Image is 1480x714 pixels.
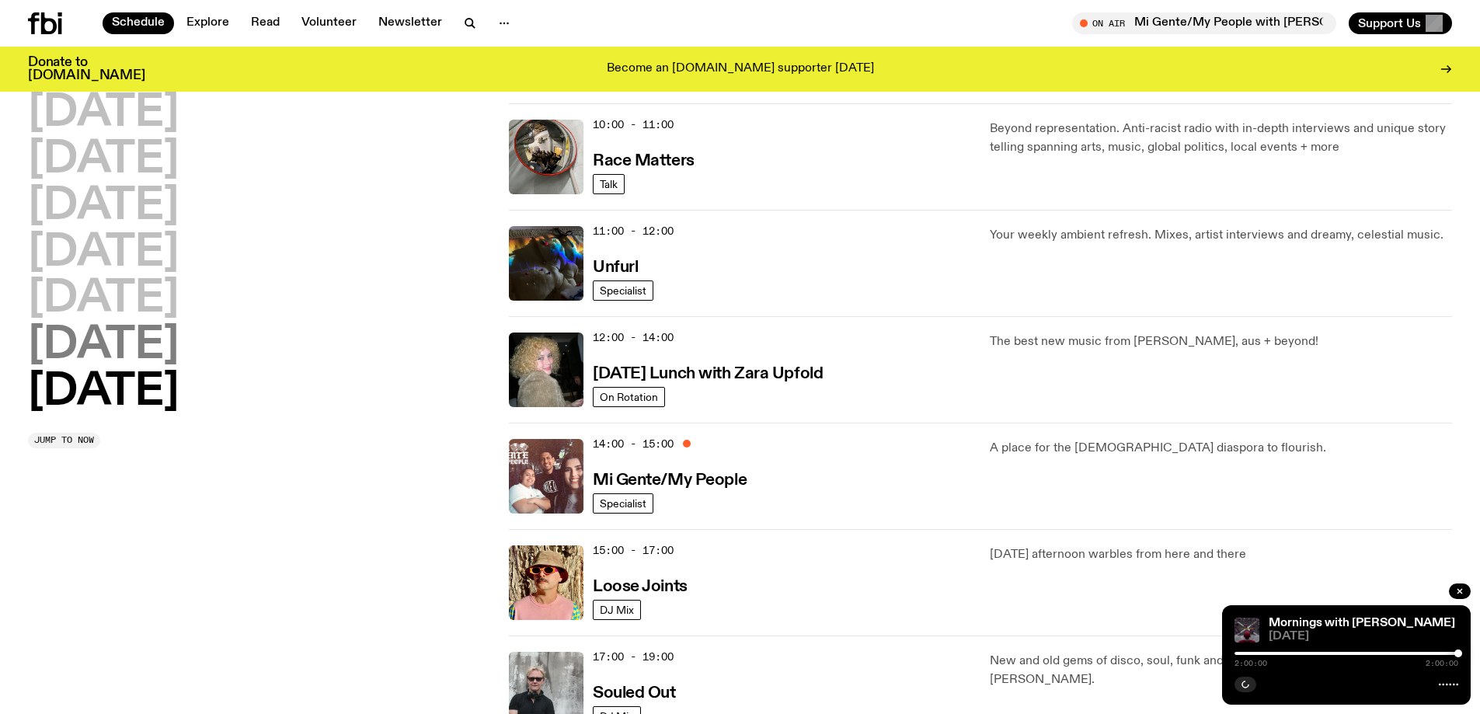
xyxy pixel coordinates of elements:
[600,497,646,509] span: Specialist
[990,226,1452,245] p: Your weekly ambient refresh. Mixes, artist interviews and dreamy, celestial music.
[593,579,688,595] h3: Loose Joints
[600,391,658,402] span: On Rotation
[593,685,676,702] h3: Souled Out
[593,682,676,702] a: Souled Out
[593,256,638,276] a: Unfurl
[1358,16,1421,30] span: Support Us
[990,652,1452,689] p: New and old gems of disco, soul, funk and groove. With the one and only [PERSON_NAME].
[28,138,179,182] button: [DATE]
[593,437,674,451] span: 14:00 - 15:00
[509,545,583,620] img: Tyson stands in front of a paperbark tree wearing orange sunglasses, a suede bucket hat and a pin...
[177,12,239,34] a: Explore
[28,185,179,228] button: [DATE]
[990,333,1452,351] p: The best new music from [PERSON_NAME], aus + beyond!
[593,543,674,558] span: 15:00 - 17:00
[593,280,653,301] a: Specialist
[593,117,674,132] span: 10:00 - 11:00
[593,472,747,489] h3: Mi Gente/My People
[1089,17,1329,29] span: Tune in live
[1234,660,1267,667] span: 2:00:00
[28,371,179,414] button: [DATE]
[593,174,625,194] a: Talk
[34,436,94,444] span: Jump to now
[593,469,747,489] a: Mi Gente/My People
[1349,12,1452,34] button: Support Us
[242,12,289,34] a: Read
[593,330,674,345] span: 12:00 - 14:00
[1072,12,1336,34] button: On AirMi Gente/My People with [PERSON_NAME]
[593,363,823,382] a: [DATE] Lunch with Zara Upfold
[990,120,1452,157] p: Beyond representation. Anti-racist radio with in-depth interviews and unique story telling spanni...
[1269,617,1455,629] a: Mornings with [PERSON_NAME]
[990,439,1452,458] p: A place for the [DEMOGRAPHIC_DATA] diaspora to flourish.
[593,366,823,382] h3: [DATE] Lunch with Zara Upfold
[593,600,641,620] a: DJ Mix
[593,576,688,595] a: Loose Joints
[990,545,1452,564] p: [DATE] afternoon warbles from here and there
[1269,631,1458,643] span: [DATE]
[509,226,583,301] img: A piece of fabric is pierced by sewing pins with different coloured heads, a rainbow light is cas...
[28,56,145,82] h3: Donate to [DOMAIN_NAME]
[28,277,179,321] button: [DATE]
[369,12,451,34] a: Newsletter
[28,92,179,135] button: [DATE]
[1426,660,1458,667] span: 2:00:00
[600,284,646,296] span: Specialist
[593,259,638,276] h3: Unfurl
[593,387,665,407] a: On Rotation
[28,324,179,367] button: [DATE]
[292,12,366,34] a: Volunteer
[593,224,674,239] span: 11:00 - 12:00
[103,12,174,34] a: Schedule
[600,178,618,190] span: Talk
[28,433,100,448] button: Jump to now
[593,650,674,664] span: 17:00 - 19:00
[600,604,634,615] span: DJ Mix
[593,150,695,169] a: Race Matters
[28,232,179,275] button: [DATE]
[509,120,583,194] img: A photo of the Race Matters team taken in a rear view or "blindside" mirror. A bunch of people of...
[607,62,874,76] p: Become an [DOMAIN_NAME] supporter [DATE]
[593,493,653,514] a: Specialist
[593,153,695,169] h3: Race Matters
[509,333,583,407] img: A digital camera photo of Zara looking to her right at the camera, smiling. She is wearing a ligh...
